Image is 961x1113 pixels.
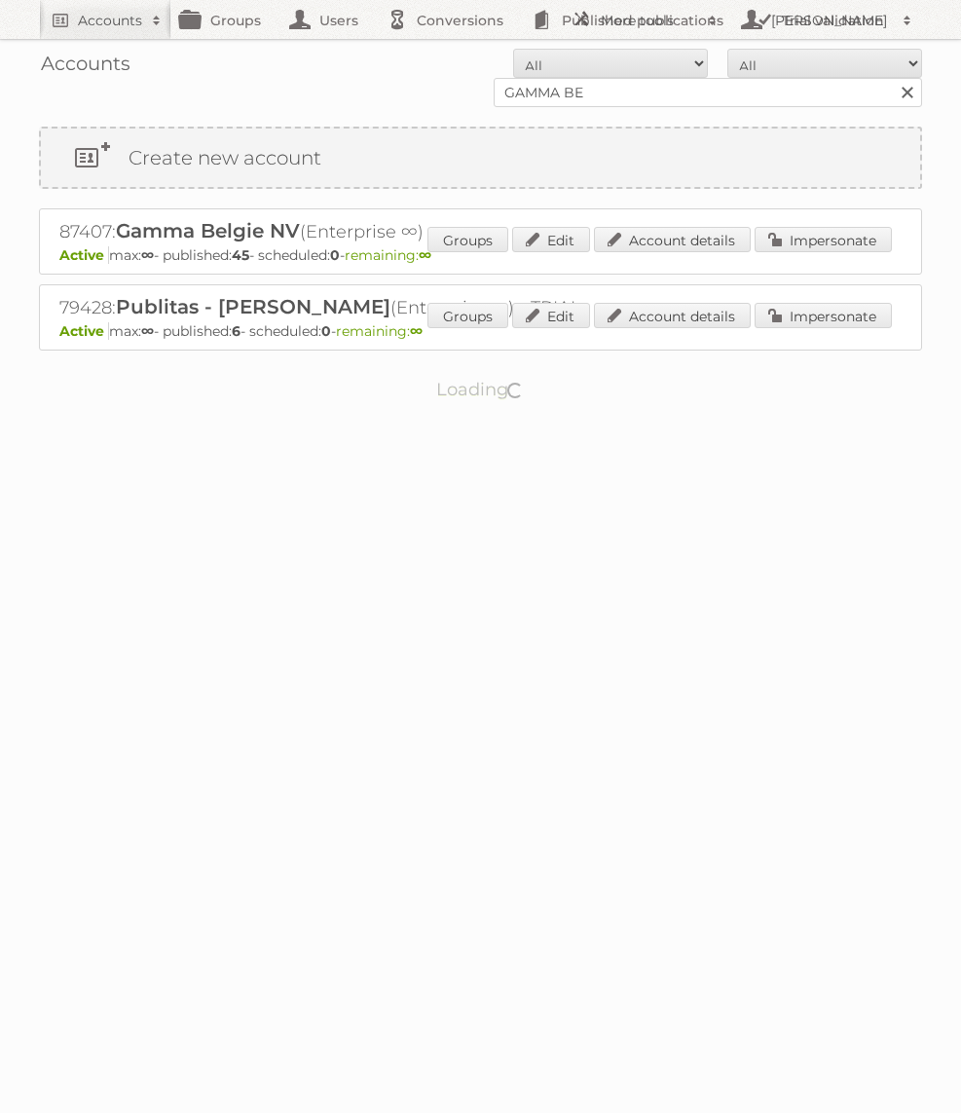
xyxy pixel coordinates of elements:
h2: 79428: (Enterprise ∞) - TRIAL [59,295,741,320]
h2: 87407: (Enterprise ∞) [59,219,741,244]
p: max: - published: - scheduled: - [59,322,902,340]
span: remaining: [336,322,423,340]
strong: ∞ [141,322,154,340]
a: Impersonate [755,303,892,328]
p: Loading [375,370,586,409]
span: Active [59,322,109,340]
p: max: - published: - scheduled: - [59,246,902,264]
a: Account details [594,227,751,252]
span: remaining: [345,246,431,264]
a: Account details [594,303,751,328]
a: Create new account [41,129,920,187]
h2: [PERSON_NAME] [766,11,893,30]
a: Groups [427,227,508,252]
strong: 45 [232,246,249,264]
a: Impersonate [755,227,892,252]
span: Gamma Belgie NV [116,219,300,242]
strong: 0 [330,246,340,264]
strong: ∞ [419,246,431,264]
strong: ∞ [141,246,154,264]
strong: ∞ [410,322,423,340]
h2: More tools [601,11,698,30]
a: Edit [512,227,590,252]
span: Active [59,246,109,264]
h2: Accounts [78,11,142,30]
span: Publitas - [PERSON_NAME] [116,295,390,318]
strong: 6 [232,322,240,340]
a: Edit [512,303,590,328]
a: Groups [427,303,508,328]
strong: 0 [321,322,331,340]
